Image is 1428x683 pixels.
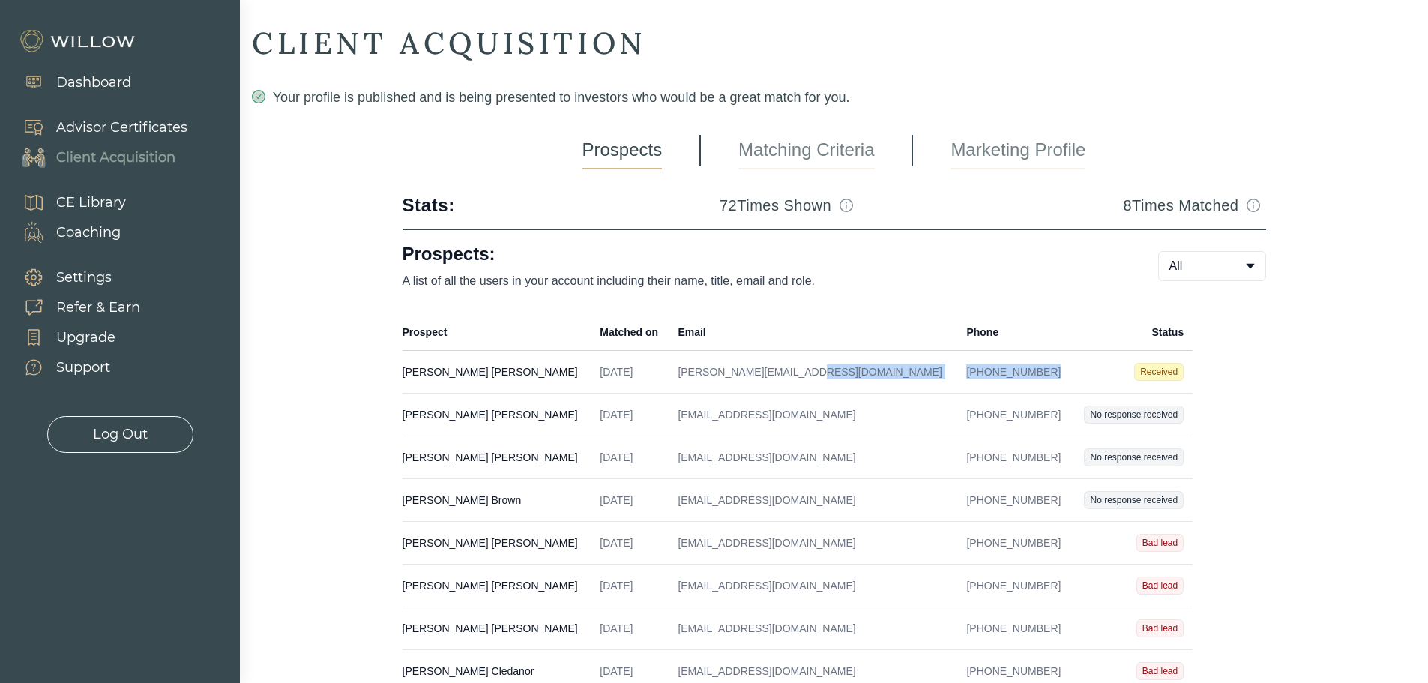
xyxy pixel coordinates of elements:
a: Matching Criteria [738,132,874,169]
div: Coaching [56,223,121,243]
span: Bad lead [1136,619,1184,637]
a: Advisor Certificates [7,112,187,142]
span: Bad lead [1136,577,1184,595]
a: Marketing Profile [951,132,1085,169]
th: Phone [957,314,1072,351]
td: [DATE] [591,607,669,650]
td: [PERSON_NAME] [PERSON_NAME] [403,351,591,394]
div: Settings [56,268,112,288]
td: [PHONE_NUMBER] [957,436,1072,479]
td: [EMAIL_ADDRESS][DOMAIN_NAME] [669,522,957,565]
span: No response received [1084,406,1184,424]
span: check-circle [252,90,265,103]
h3: 72 Times Shown [720,195,831,216]
div: Dashboard [56,73,131,93]
td: [PERSON_NAME][EMAIL_ADDRESS][DOMAIN_NAME] [669,351,957,394]
div: Refer & Earn [56,298,140,318]
div: Your profile is published and is being presented to investors who would be a great match for you. [252,87,1416,108]
td: [DATE] [591,436,669,479]
td: [DATE] [591,522,669,565]
td: [PHONE_NUMBER] [957,479,1072,522]
div: Log Out [93,424,148,445]
th: Prospect [403,314,591,351]
span: Bad lead [1136,534,1184,552]
td: [PHONE_NUMBER] [957,565,1072,607]
a: Settings [7,262,140,292]
a: Upgrade [7,322,140,352]
td: [EMAIL_ADDRESS][DOMAIN_NAME] [669,607,957,650]
td: [PHONE_NUMBER] [957,607,1072,650]
th: Email [669,314,957,351]
h3: 8 Times Matched [1123,195,1238,216]
a: Dashboard [7,67,131,97]
div: Upgrade [56,328,115,348]
button: Match info [1241,193,1265,217]
td: [EMAIL_ADDRESS][DOMAIN_NAME] [669,394,957,436]
div: Support [56,358,110,378]
th: Status [1073,314,1193,351]
span: No response received [1084,448,1184,466]
td: [PERSON_NAME] [PERSON_NAME] [403,565,591,607]
a: CE Library [7,187,126,217]
span: info-circle [1247,199,1260,212]
td: [DATE] [591,565,669,607]
td: [DATE] [591,394,669,436]
span: caret-down [1244,260,1256,272]
div: CLIENT ACQUISITION [252,24,1416,63]
td: [EMAIL_ADDRESS][DOMAIN_NAME] [669,565,957,607]
a: Coaching [7,217,126,247]
td: [PHONE_NUMBER] [957,351,1072,394]
span: Received [1134,363,1184,381]
a: Prospects [582,132,663,169]
td: [PERSON_NAME] [PERSON_NAME] [403,394,591,436]
a: Client Acquisition [7,142,187,172]
th: Matched on [591,314,669,351]
span: info-circle [840,199,853,212]
td: [PERSON_NAME] [PERSON_NAME] [403,607,591,650]
button: Match info [834,193,858,217]
span: Bad lead [1136,662,1184,680]
td: [PERSON_NAME] [PERSON_NAME] [403,522,591,565]
img: Willow [19,29,139,53]
div: Client Acquisition [56,148,175,168]
span: All [1169,257,1183,275]
td: [PHONE_NUMBER] [957,394,1072,436]
div: CE Library [56,193,126,213]
span: No response received [1084,491,1184,509]
h1: Prospects: [403,242,1110,266]
td: [PERSON_NAME] [PERSON_NAME] [403,436,591,479]
td: [PHONE_NUMBER] [957,522,1072,565]
td: [EMAIL_ADDRESS][DOMAIN_NAME] [669,436,957,479]
div: Advisor Certificates [56,118,187,138]
div: Stats: [403,193,455,217]
p: A list of all the users in your account including their name, title, email and role. [403,272,1110,290]
td: [DATE] [591,351,669,394]
td: [PERSON_NAME] Brown [403,479,591,522]
td: [DATE] [591,479,669,522]
a: Refer & Earn [7,292,140,322]
td: [EMAIL_ADDRESS][DOMAIN_NAME] [669,479,957,522]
